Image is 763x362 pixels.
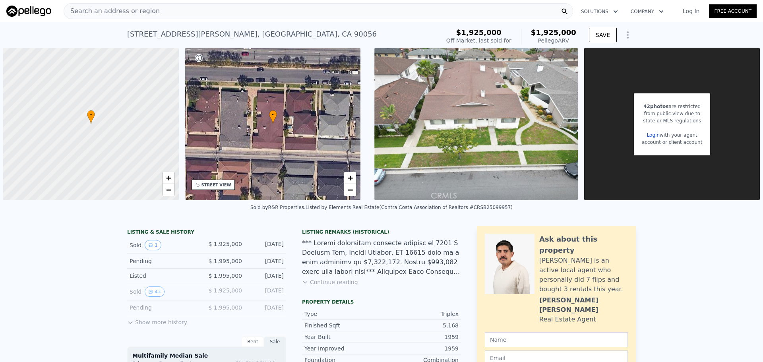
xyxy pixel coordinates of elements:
[163,184,174,196] a: Zoom out
[381,333,459,341] div: 1959
[127,29,377,40] div: [STREET_ADDRESS][PERSON_NAME] , [GEOGRAPHIC_DATA] , CA 90056
[302,229,461,235] div: Listing Remarks (Historical)
[87,111,95,118] span: •
[208,273,242,279] span: $ 1,995,000
[304,310,381,318] div: Type
[302,278,358,286] button: Continue reading
[381,321,459,329] div: 5,168
[248,287,284,297] div: [DATE]
[642,117,702,124] div: state or MLS regulations
[132,352,281,360] div: Multifamily Median Sale
[127,229,286,237] div: LISTING & SALE HISTORY
[208,241,242,247] span: $ 1,925,000
[250,205,306,210] div: Sold by R&R Properties .
[304,333,381,341] div: Year Built
[348,173,353,183] span: +
[485,332,628,347] input: Name
[248,257,284,265] div: [DATE]
[344,184,356,196] a: Zoom out
[130,287,200,297] div: Sold
[673,7,709,15] a: Log In
[304,345,381,352] div: Year Improved
[531,28,576,37] span: $1,925,000
[539,296,628,315] div: [PERSON_NAME] [PERSON_NAME]
[539,315,596,324] div: Real Estate Agent
[660,132,697,138] span: with your agent
[381,345,459,352] div: 1959
[344,172,356,184] a: Zoom in
[166,185,171,195] span: −
[248,272,284,280] div: [DATE]
[620,27,636,43] button: Show Options
[145,287,164,297] button: View historical data
[248,240,284,250] div: [DATE]
[130,272,200,280] div: Listed
[242,337,264,347] div: Rent
[127,315,187,326] button: Show more history
[446,37,511,45] div: Off Market, last sold for
[306,205,513,210] div: Listed by Elements Real Estate (Contra Costa Association of Realtors #CRSB25099957)
[166,173,171,183] span: +
[374,48,578,200] img: Sale: 166592146 Parcel: 52554022
[6,6,51,17] img: Pellego
[642,139,702,146] div: account or client account
[264,337,286,347] div: Sale
[575,4,624,19] button: Solutions
[624,4,670,19] button: Company
[647,132,660,138] a: Login
[208,258,242,264] span: $ 1,995,000
[145,240,161,250] button: View historical data
[642,110,702,117] div: from public view due to
[64,6,160,16] span: Search an address or region
[302,238,461,277] div: *** Loremi dolorsitam consecte adipisc el 7201 S Doeiusm Tem, Incidi Utlabor, ET 16615 dolo ma a ...
[208,304,242,311] span: $ 1,995,000
[130,257,200,265] div: Pending
[248,304,284,312] div: [DATE]
[201,182,231,188] div: STREET VIEW
[163,172,174,184] a: Zoom in
[456,28,502,37] span: $1,925,000
[130,304,200,312] div: Pending
[302,299,461,305] div: Property details
[208,287,242,294] span: $ 1,925,000
[130,240,200,250] div: Sold
[269,111,277,118] span: •
[531,37,576,45] div: Pellego ARV
[643,104,668,109] span: 42 photos
[539,234,628,256] div: Ask about this property
[709,4,757,18] a: Free Account
[539,256,628,294] div: [PERSON_NAME] is an active local agent who personally did 7 flips and bought 3 rentals this year.
[381,310,459,318] div: Triplex
[87,110,95,124] div: •
[269,110,277,124] div: •
[348,185,353,195] span: −
[642,103,702,110] div: are restricted
[304,321,381,329] div: Finished Sqft
[589,28,617,42] button: SAVE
